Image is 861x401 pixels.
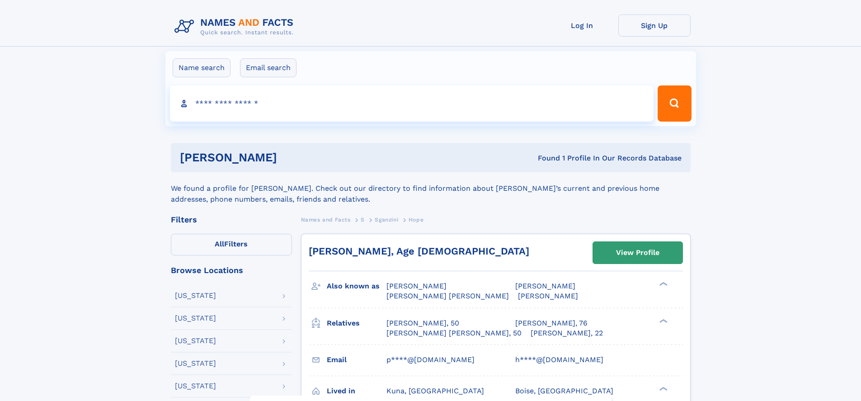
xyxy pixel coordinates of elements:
[515,282,575,290] span: [PERSON_NAME]
[515,318,588,328] a: [PERSON_NAME], 76
[170,85,654,122] input: search input
[386,292,509,300] span: [PERSON_NAME] [PERSON_NAME]
[240,58,296,77] label: Email search
[407,153,682,163] div: Found 1 Profile In Our Records Database
[618,14,691,37] a: Sign Up
[175,360,216,367] div: [US_STATE]
[171,234,292,255] label: Filters
[361,217,365,223] span: S
[301,214,351,225] a: Names and Facts
[375,217,398,223] span: Sganzini
[327,352,386,368] h3: Email
[327,316,386,331] h3: Relatives
[657,386,668,392] div: ❯
[375,214,398,225] a: Sganzini
[327,278,386,294] h3: Also known as
[173,58,231,77] label: Name search
[386,318,459,328] a: [PERSON_NAME], 50
[593,242,682,264] a: View Profile
[515,387,613,395] span: Boise, [GEOGRAPHIC_DATA]
[657,281,668,287] div: ❯
[171,172,691,205] div: We found a profile for [PERSON_NAME]. Check out our directory to find information about [PERSON_N...
[386,328,522,338] a: [PERSON_NAME] [PERSON_NAME], 50
[215,240,224,248] span: All
[175,292,216,299] div: [US_STATE]
[518,292,578,300] span: [PERSON_NAME]
[657,318,668,324] div: ❯
[386,282,447,290] span: [PERSON_NAME]
[171,216,292,224] div: Filters
[171,14,301,39] img: Logo Names and Facts
[386,387,484,395] span: Kuna, [GEOGRAPHIC_DATA]
[409,217,423,223] span: Hope
[531,328,603,338] a: [PERSON_NAME], 22
[175,315,216,322] div: [US_STATE]
[361,214,365,225] a: S
[171,266,292,274] div: Browse Locations
[175,337,216,344] div: [US_STATE]
[658,85,691,122] button: Search Button
[546,14,618,37] a: Log In
[616,242,659,263] div: View Profile
[175,382,216,390] div: [US_STATE]
[309,245,529,257] a: [PERSON_NAME], Age [DEMOGRAPHIC_DATA]
[180,152,408,163] h1: [PERSON_NAME]
[327,383,386,399] h3: Lived in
